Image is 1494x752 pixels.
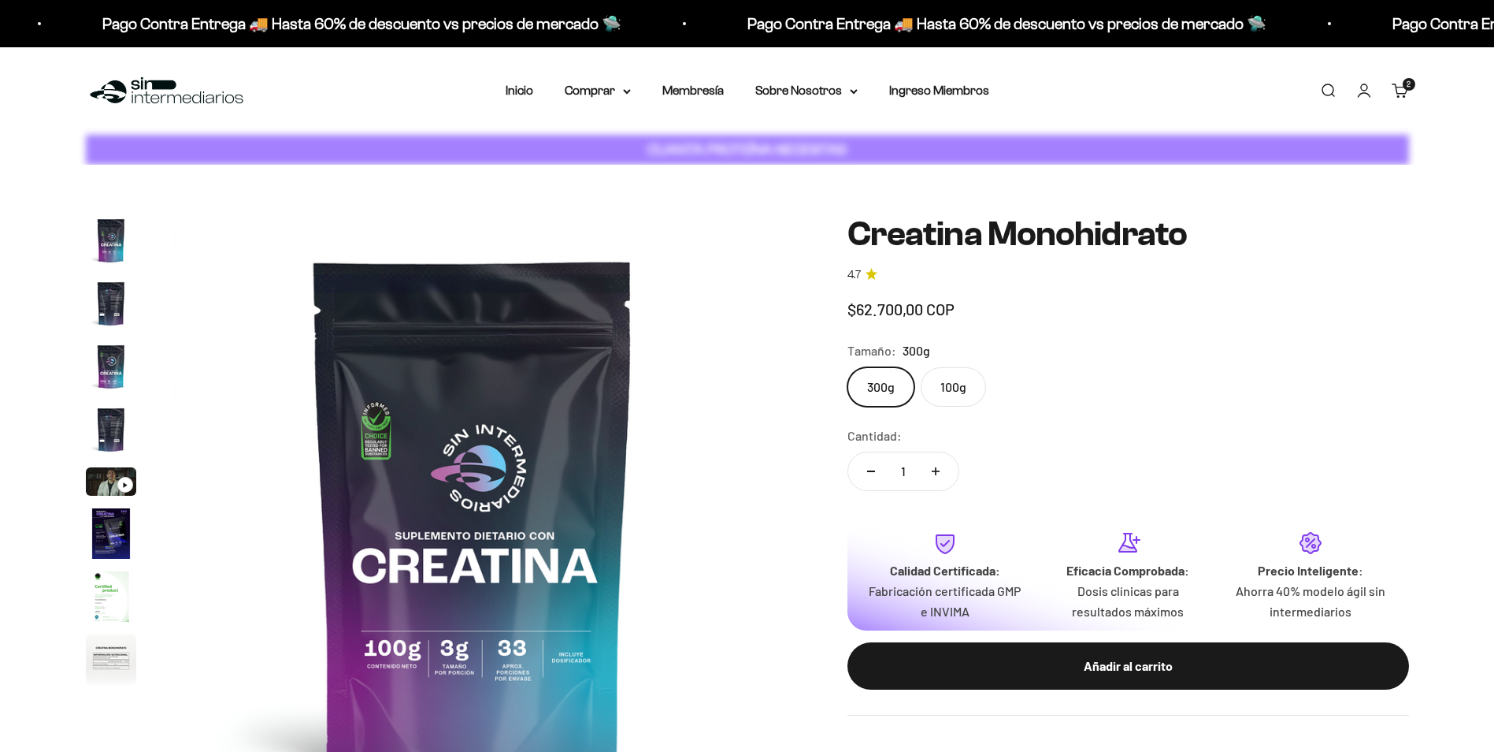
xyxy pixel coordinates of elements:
label: Cantidad: [847,426,902,446]
button: Reducir cantidad [848,452,894,490]
button: Ir al artículo 4 [86,404,136,460]
strong: Precio Inteligente: [1258,563,1363,578]
summary: Sobre Nosotros [755,80,858,101]
img: Creatina Monohidrato [86,341,136,392]
button: Ir al artículo 6 [86,508,136,564]
summary: Comprar [565,80,631,101]
button: Ir al artículo 8 [86,635,136,690]
p: Pago Contra Entrega 🚚 Hasta 60% de descuento vs precios de mercado 🛸 [73,11,592,36]
strong: Eficacia Comprobada: [1066,563,1189,578]
img: Creatina Monohidrato [86,278,136,329]
span: 300g [903,341,930,361]
img: Creatina Monohidrato [86,404,136,455]
a: Ingreso Miembros [889,84,989,97]
sale-price: $62.700,00 COP [847,296,955,322]
img: Creatina Monohidrato [86,508,136,559]
a: 4.74.7 de 5.0 estrellas [847,266,1409,284]
strong: CUANTA PROTEÍNA NECESITAS [647,141,847,158]
p: Pago Contra Entrega 🚚 Hasta 60% de descuento vs precios de mercado 🛸 [718,11,1237,36]
span: 4.7 [847,266,861,284]
a: Membresía [662,84,724,97]
button: Aumentar cantidad [913,452,958,490]
button: Añadir al carrito [847,642,1409,690]
p: Fabricación certificada GMP e INVIMA [866,581,1024,621]
legend: Tamaño: [847,341,896,361]
p: Dosis clínicas para resultados máximos [1049,581,1207,621]
p: Ahorra 40% modelo ágil sin intermediarios [1232,581,1389,621]
a: Inicio [506,84,533,97]
button: Ir al artículo 1 [86,215,136,270]
img: Creatina Monohidrato [86,215,136,266]
button: Ir al artículo 3 [86,341,136,396]
button: Ir al artículo 7 [86,571,136,627]
span: 2 [1407,80,1411,88]
button: Ir al artículo 5 [86,467,136,501]
button: Ir al artículo 2 [86,278,136,333]
div: Añadir al carrito [879,656,1377,676]
img: Creatina Monohidrato [86,635,136,685]
h1: Creatina Monohidrato [847,215,1409,253]
img: Creatina Monohidrato [86,571,136,622]
strong: Calidad Certificada: [890,563,1000,578]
